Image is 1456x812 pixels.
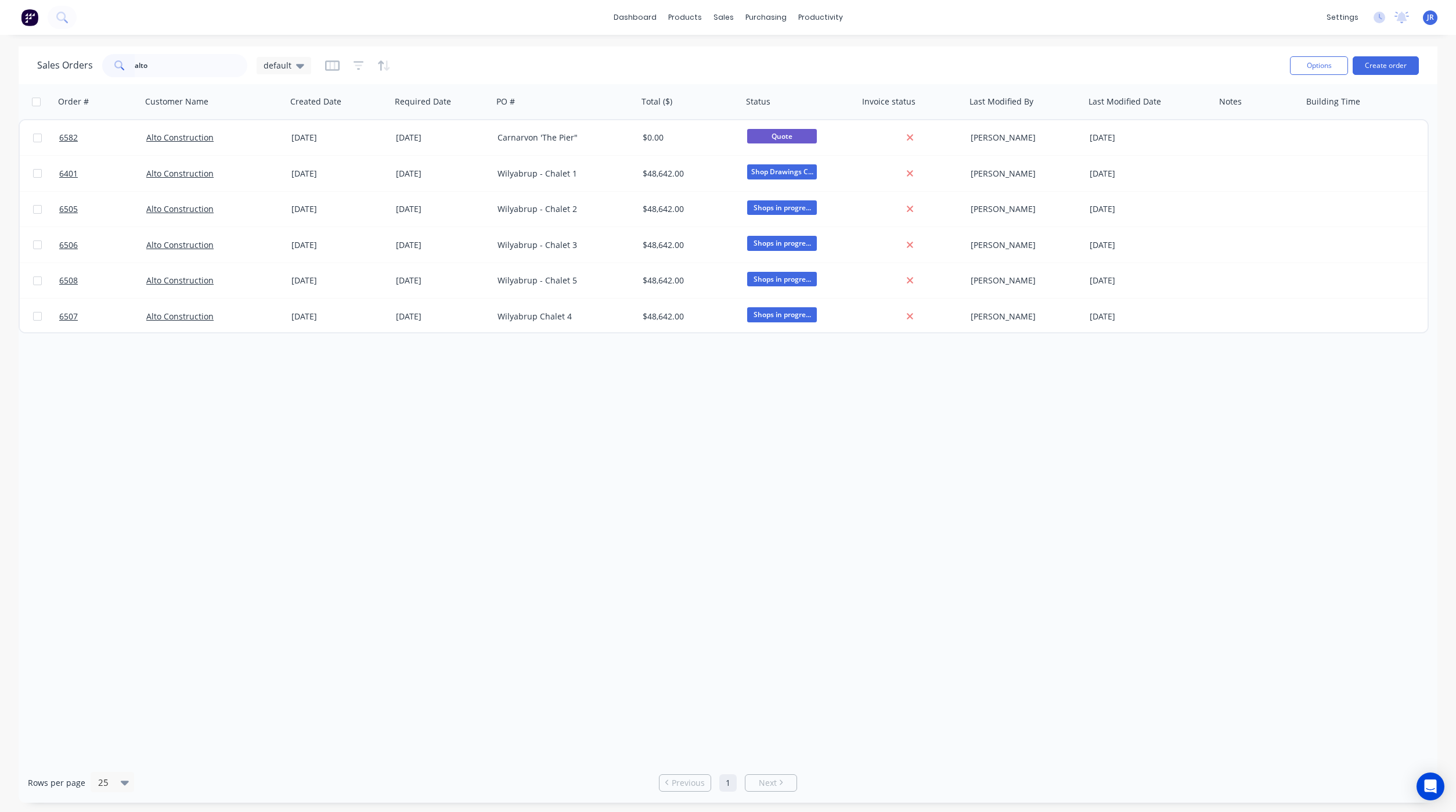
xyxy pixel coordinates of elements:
img: Factory [21,9,38,26]
h1: Sales Orders [37,60,93,71]
div: products [662,9,708,26]
div: [PERSON_NAME] [971,203,1075,215]
input: Search... [135,54,248,77]
button: Options [1290,56,1348,75]
div: [DATE] [1090,239,1211,251]
div: settings [1321,9,1364,26]
div: $48,642.00 [643,203,733,215]
div: Notes [1219,96,1242,107]
div: Building Time [1306,96,1360,107]
a: 6582 [59,120,146,155]
a: 6401 [59,156,146,191]
span: Next [759,777,777,789]
div: Customer Name [145,96,208,107]
span: 6582 [59,132,78,143]
span: Shops in progre... [747,272,817,286]
a: Alto Construction [146,311,214,322]
a: dashboard [608,9,662,26]
div: Open Intercom Messenger [1417,773,1444,800]
div: Total ($) [641,96,672,107]
span: Shops in progre... [747,200,817,215]
div: [DATE] [396,203,488,215]
div: Carnarvon 'The Pier" [498,132,626,143]
a: Alto Construction [146,132,214,143]
div: [PERSON_NAME] [971,275,1075,286]
div: PO # [496,96,515,107]
div: Wilyabrup - Chalet 1 [498,168,626,179]
a: Page 1 is your current page [719,774,737,792]
div: [DATE] [1090,275,1211,286]
div: $48,642.00 [643,168,733,179]
div: [DATE] [291,275,387,286]
a: Alto Construction [146,275,214,286]
ul: Pagination [654,774,802,792]
span: Rows per page [28,777,85,789]
a: Alto Construction [146,239,214,250]
div: [PERSON_NAME] [971,311,1075,322]
div: Wilyabrup Chalet 4 [498,311,626,322]
div: Created Date [290,96,341,107]
div: [PERSON_NAME] [971,239,1075,251]
div: productivity [792,9,849,26]
span: 6506 [59,239,78,251]
a: 6508 [59,263,146,298]
div: [DATE] [1090,203,1211,215]
a: 6507 [59,299,146,334]
div: [DATE] [396,311,488,322]
div: [DATE] [396,132,488,143]
button: Create order [1353,56,1419,75]
div: $0.00 [643,132,733,143]
div: [DATE] [396,168,488,179]
div: [DATE] [291,168,387,179]
div: $48,642.00 [643,239,733,251]
div: $48,642.00 [643,311,733,322]
div: $48,642.00 [643,275,733,286]
div: [DATE] [396,275,488,286]
div: Required Date [395,96,451,107]
div: sales [708,9,740,26]
div: Wilyabrup - Chalet 2 [498,203,626,215]
a: Alto Construction [146,203,214,214]
a: 6505 [59,192,146,227]
span: Shops in progre... [747,307,817,322]
div: [DATE] [291,311,387,322]
div: purchasing [740,9,792,26]
div: [PERSON_NAME] [971,132,1075,143]
span: Shop Drawings C... [747,164,817,179]
span: 6508 [59,275,78,286]
div: Last Modified By [970,96,1033,107]
div: Invoice status [862,96,916,107]
div: [DATE] [291,239,387,251]
span: Previous [672,777,705,789]
span: Shops in progre... [747,236,817,250]
span: 6507 [59,311,78,322]
div: Order # [58,96,89,107]
div: [DATE] [291,132,387,143]
span: JR [1427,12,1434,23]
div: Wilyabrup - Chalet 3 [498,239,626,251]
span: 6401 [59,168,78,179]
div: Last Modified Date [1089,96,1161,107]
div: [DATE] [1090,132,1211,143]
a: Previous page [659,777,711,789]
div: [PERSON_NAME] [971,168,1075,179]
span: default [264,59,291,71]
div: [DATE] [396,239,488,251]
div: Wilyabrup - Chalet 5 [498,275,626,286]
a: Next page [745,777,797,789]
a: Alto Construction [146,168,214,179]
div: [DATE] [291,203,387,215]
div: Status [746,96,770,107]
div: [DATE] [1090,311,1211,322]
a: 6506 [59,228,146,263]
div: [DATE] [1090,168,1211,179]
span: 6505 [59,203,78,215]
span: Quote [747,129,817,143]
